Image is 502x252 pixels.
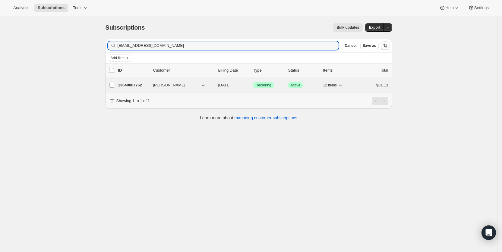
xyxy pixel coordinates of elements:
[38,5,65,10] span: Subscriptions
[108,54,132,62] button: Add filter
[34,4,68,12] button: Subscriptions
[10,4,33,12] button: Analytics
[333,23,363,32] button: Bulk updates
[365,23,384,32] button: Export
[118,82,148,88] p: 13640007762
[336,25,359,30] span: Bulk updates
[253,67,283,73] div: Type
[445,5,453,10] span: Help
[118,67,388,73] div: IDCustomerBilling DateTypeStatusItemsTotal
[363,43,376,48] span: Save as
[436,4,463,12] button: Help
[73,5,82,10] span: Tools
[218,67,248,73] p: Billing Date
[118,81,388,89] div: 13640007762[PERSON_NAME][DATE]SuccessRecurringSuccessActive12 items$81.13
[218,83,231,87] span: [DATE]
[380,67,388,73] p: Total
[345,43,356,48] span: Cancel
[288,67,318,73] p: Status
[323,83,337,88] span: 12 items
[323,67,353,73] div: Items
[153,67,213,73] p: Customer
[323,81,343,89] button: 12 items
[69,4,92,12] button: Tools
[381,41,390,50] button: Sort the results
[118,67,148,73] p: ID
[150,80,210,90] button: [PERSON_NAME]
[369,25,380,30] span: Export
[372,97,388,105] nav: Pagination
[234,115,297,120] a: managing customer subscriptions
[116,98,150,104] p: Showing 1 to 1 of 1
[153,82,185,88] span: [PERSON_NAME]
[360,42,379,49] button: Save as
[13,5,29,10] span: Analytics
[256,83,271,88] span: Recurring
[106,24,145,31] span: Subscriptions
[376,83,388,87] span: $81.13
[342,42,359,49] button: Cancel
[111,56,125,60] span: Add filter
[291,83,301,88] span: Active
[481,225,496,240] div: Open Intercom Messenger
[118,41,339,50] input: Filter subscribers
[465,4,492,12] button: Settings
[474,5,489,10] span: Settings
[200,115,297,121] p: Learn more about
